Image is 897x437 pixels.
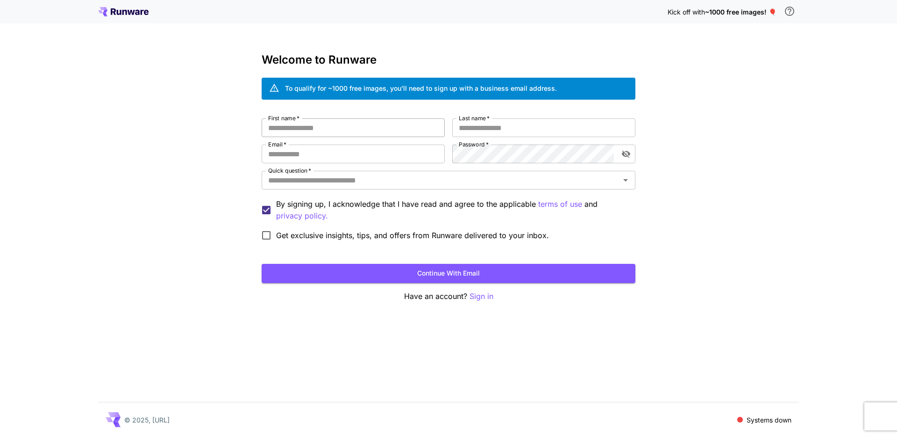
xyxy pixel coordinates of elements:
[268,167,311,175] label: Quick question
[276,230,549,241] span: Get exclusive insights, tips, and offers from Runware delivered to your inbox.
[747,415,791,425] p: Systems down
[470,291,493,302] button: Sign in
[276,210,328,222] p: privacy policy.
[459,140,489,148] label: Password
[538,198,582,210] p: terms of use
[262,53,635,66] h3: Welcome to Runware
[619,174,632,187] button: Open
[262,291,635,302] p: Have an account?
[705,8,776,16] span: ~1000 free images! 🎈
[276,198,628,222] p: By signing up, I acknowledge that I have read and agree to the applicable and
[276,210,328,222] button: By signing up, I acknowledge that I have read and agree to the applicable terms of use and
[262,264,635,283] button: Continue with email
[538,198,582,210] button: By signing up, I acknowledge that I have read and agree to the applicable and privacy policy.
[618,146,634,162] button: toggle password visibility
[780,2,799,21] button: In order to qualify for free credit, you need to sign up with a business email address and click ...
[285,83,557,93] div: To qualify for ~1000 free images, you’ll need to sign up with a business email address.
[459,114,490,122] label: Last name
[268,114,299,122] label: First name
[124,415,170,425] p: © 2025, [URL]
[268,140,286,148] label: Email
[668,8,705,16] span: Kick off with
